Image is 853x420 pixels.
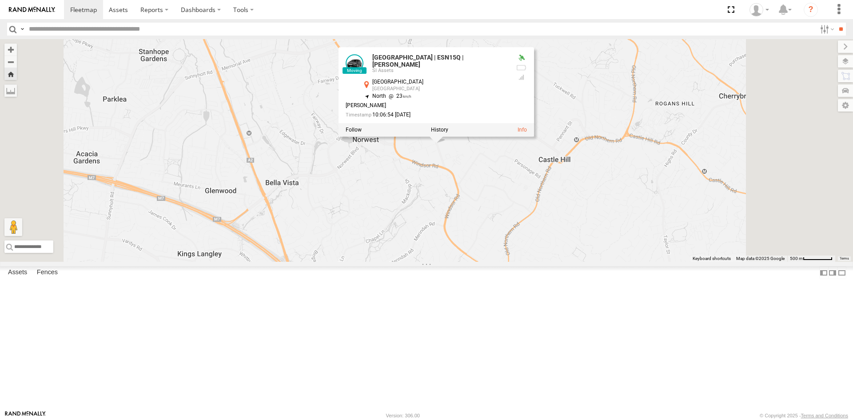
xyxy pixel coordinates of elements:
label: Search Query [19,23,26,36]
label: Assets [4,267,32,279]
a: Visit our Website [5,411,46,420]
button: Zoom in [4,44,17,56]
div: Version: 306.00 [386,413,420,418]
button: Drag Pegman onto the map to open Street View [4,218,22,236]
div: GSM Signal = 4 [516,74,527,81]
button: Zoom out [4,56,17,68]
div: SI Assets [372,68,509,73]
a: Terms and Conditions [801,413,848,418]
div: © Copyright 2025 - [760,413,848,418]
a: View Asset Details [518,127,527,133]
img: rand-logo.svg [9,7,55,13]
a: Terms (opens in new tab) [840,257,849,260]
label: Realtime tracking of Asset [346,127,362,133]
a: View Asset Details [346,54,363,72]
div: No battery health information received from this device. [516,64,527,71]
label: Hide Summary Table [837,266,846,279]
div: Charlotte Salt [746,3,772,16]
label: Measure [4,84,17,97]
label: Dock Summary Table to the Left [819,266,828,279]
span: Map data ©2025 Google [736,256,785,261]
label: Map Settings [838,99,853,112]
i: ? [804,3,818,17]
label: Dock Summary Table to the Right [828,266,837,279]
button: Map scale: 500 m per 63 pixels [787,256,835,262]
div: Date/time of location update [346,112,509,118]
label: View Asset History [431,127,448,133]
span: 23 [386,93,411,99]
button: Keyboard shortcuts [693,256,731,262]
span: 500 m [790,256,803,261]
a: [GEOGRAPHIC_DATA] | ESN15Q | [PERSON_NAME] [372,54,464,68]
label: Fences [32,267,62,279]
button: Zoom Home [4,68,17,80]
div: Valid GPS Fix [516,54,527,61]
div: [GEOGRAPHIC_DATA] [372,79,509,85]
span: North [372,93,386,99]
div: [PERSON_NAME] [346,103,509,108]
label: Search Filter Options [817,23,836,36]
div: [GEOGRAPHIC_DATA] [372,86,509,92]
